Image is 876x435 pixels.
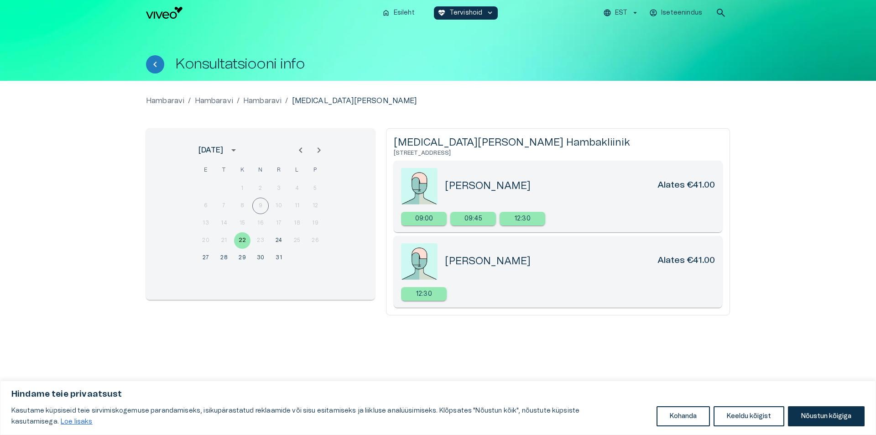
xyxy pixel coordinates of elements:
span: esmaspäev [198,161,214,179]
div: 09:45 [450,212,496,225]
span: reede [271,161,287,179]
button: Iseteenindus [648,6,704,20]
button: Next month [310,141,328,159]
a: Navigate to homepage [146,7,375,19]
h6: Alates €41.00 [657,179,715,193]
p: 09:45 [464,214,483,224]
button: Tagasi [146,55,164,73]
button: 24 [271,232,287,249]
button: Kohanda [657,406,710,426]
p: Hindame teie privaatsust [11,389,865,400]
img: Viveo logo [146,7,182,19]
p: / [188,95,191,106]
button: calendar view is open, switch to year view [226,142,241,158]
a: Select new timeslot for rescheduling [401,287,447,301]
a: Hambaravi [243,95,282,106]
button: 27 [198,250,214,266]
h5: [PERSON_NAME] [445,179,531,193]
button: 28 [216,250,232,266]
img: doctorPlaceholder-zWS651l2.jpeg [401,168,438,204]
span: teisipäev [216,161,232,179]
button: 30 [252,250,269,266]
p: / [285,95,288,106]
span: Help [47,7,60,15]
div: 09:00 [401,212,447,225]
div: 12:30 [500,212,545,225]
button: ecg_heartTervishoidkeyboard_arrow_down [434,6,498,20]
p: / [237,95,240,106]
span: search [715,7,726,18]
span: pühapäev [307,161,323,179]
button: 29 [234,250,250,266]
a: Hambaravi [146,95,184,106]
p: [MEDICAL_DATA][PERSON_NAME] [292,95,417,106]
div: 12:30 [401,287,447,301]
button: EST [602,6,641,20]
p: Tervishoid [449,8,483,18]
button: Keeldu kõigist [714,406,784,426]
span: neljapäev [252,161,269,179]
div: [DATE] [198,145,223,156]
p: 09:00 [415,214,433,224]
span: home [382,9,390,17]
p: Iseteenindus [661,8,702,18]
p: 12:30 [515,214,531,224]
h5: [PERSON_NAME] [445,255,531,268]
a: Select new timeslot for rescheduling [500,212,545,225]
p: Esileht [394,8,415,18]
button: Nõustun kõigiga [788,406,865,426]
span: ecg_heart [438,9,446,17]
h1: Konsultatsiooni info [175,56,305,72]
button: open search modal [712,4,730,22]
span: kolmapäev [234,161,250,179]
a: Loe lisaks [60,418,93,425]
a: Select new timeslot for rescheduling [450,212,496,225]
h6: Alates €41.00 [657,255,715,268]
a: Select new timeslot for rescheduling [401,212,447,225]
span: laupäev [289,161,305,179]
p: 12:30 [416,289,432,299]
h5: [MEDICAL_DATA][PERSON_NAME] Hambakliinik [394,136,722,149]
button: 22 [234,232,250,249]
p: Kasutame küpsiseid teie sirvimiskogemuse parandamiseks, isikupärastatud reklaamide või sisu esita... [11,405,650,427]
a: Hambaravi [195,95,233,106]
span: keyboard_arrow_down [486,9,494,17]
button: 31 [271,250,287,266]
img: doctorPlaceholder-zWS651l2.jpeg [401,243,438,280]
button: homeEsileht [378,6,419,20]
h6: [STREET_ADDRESS] [394,149,722,157]
p: EST [615,8,627,18]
